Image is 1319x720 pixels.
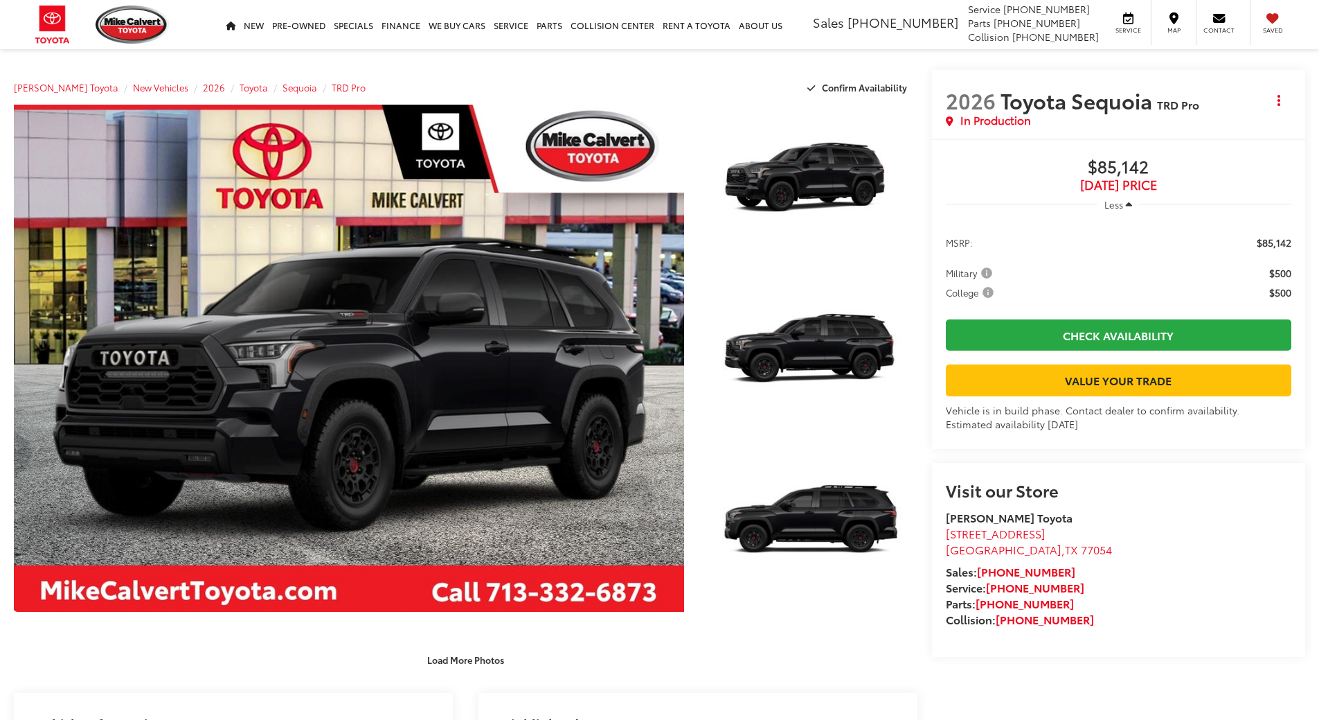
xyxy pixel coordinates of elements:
span: TRD Pro [1157,96,1199,112]
img: Mike Calvert Toyota [96,6,169,44]
a: Expand Photo 0 [14,105,684,612]
a: [PHONE_NUMBER] [976,595,1074,611]
span: [STREET_ADDRESS] [946,525,1046,541]
span: $85,142 [946,157,1291,178]
span: Confirm Availability [822,81,907,94]
span: dropdown dots [1277,95,1280,106]
h2: Visit our Store [946,481,1291,499]
a: [PHONE_NUMBER] [996,611,1094,627]
strong: [PERSON_NAME] Toyota [946,509,1073,525]
span: TX [1065,541,1078,557]
span: Sales [813,13,844,31]
button: College [946,286,998,299]
img: 2026 Toyota Sequoia TRD Pro [697,274,919,442]
span: [PHONE_NUMBER] [847,13,958,31]
span: Service [1113,26,1144,35]
span: [PHONE_NUMBER] [1003,2,1090,16]
img: 2026 Toyota Sequoia TRD Pro [697,103,919,270]
span: Military [946,266,995,280]
a: [PHONE_NUMBER] [986,579,1084,595]
strong: Sales: [946,563,1075,579]
span: , [946,541,1112,557]
img: 2026 Toyota Sequoia TRD Pro [7,102,690,615]
span: 77054 [1081,541,1112,557]
span: Saved [1257,26,1288,35]
span: In Production [960,112,1031,128]
span: [PHONE_NUMBER] [994,16,1080,30]
button: Load More Photos [418,647,514,671]
span: [GEOGRAPHIC_DATA] [946,541,1061,557]
span: Service [968,2,1001,16]
a: [STREET_ADDRESS] [GEOGRAPHIC_DATA],TX 77054 [946,525,1112,557]
span: $500 [1269,266,1291,280]
a: TRD Pro [332,81,366,94]
span: [PHONE_NUMBER] [1012,30,1099,44]
span: Toyota Sequoia [1001,85,1157,115]
a: [PHONE_NUMBER] [977,563,1075,579]
button: Military [946,266,997,280]
button: Less [1097,192,1139,217]
a: Check Availability [946,319,1291,351]
a: Expand Photo 3 [699,448,918,613]
button: Actions [1267,88,1291,112]
span: Less [1104,198,1123,211]
span: 2026 [946,85,996,115]
span: [DATE] PRICE [946,178,1291,192]
a: [PERSON_NAME] Toyota [14,81,118,94]
a: Expand Photo 2 [699,276,918,441]
strong: Parts: [946,595,1074,611]
strong: Collision: [946,611,1094,627]
a: 2026 [203,81,225,94]
a: Value Your Trade [946,365,1291,396]
span: MSRP: [946,236,973,249]
strong: Service: [946,579,1084,595]
a: Toyota [240,81,268,94]
span: $500 [1269,286,1291,299]
span: Contact [1203,26,1235,35]
span: Collision [968,30,1010,44]
span: College [946,286,996,299]
a: Expand Photo 1 [699,105,918,269]
img: 2026 Toyota Sequoia TRD Pro [697,446,919,614]
a: New Vehicles [133,81,188,94]
span: Parts [968,16,991,30]
span: Map [1158,26,1189,35]
span: $85,142 [1257,236,1291,249]
a: Sequoia [282,81,317,94]
div: Vehicle is in build phase. Contact dealer to confirm availability. Estimated availability [DATE] [946,403,1291,431]
button: Confirm Availability [800,76,918,100]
